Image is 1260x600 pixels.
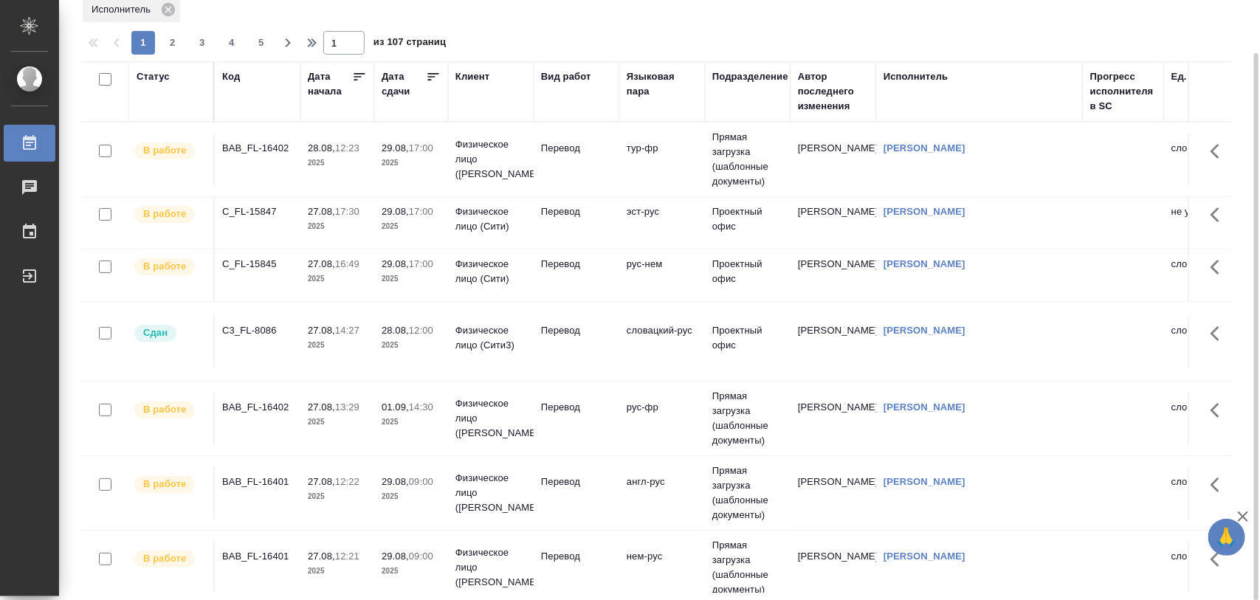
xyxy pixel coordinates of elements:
[409,258,433,269] p: 17:00
[409,142,433,154] p: 17:00
[1202,249,1237,285] button: Здесь прячутся важные кнопки
[791,249,876,301] td: [PERSON_NAME]
[1164,134,1250,185] td: слово
[791,467,876,519] td: [PERSON_NAME]
[1202,197,1237,232] button: Здесь прячутся важные кнопки
[1164,197,1250,249] td: не указано
[619,316,705,368] td: словацкий-рус
[455,257,526,286] p: Физическое лицо (Сити)
[455,396,526,441] p: Физическое лицо ([PERSON_NAME])
[1171,69,1208,84] div: Ед. изм
[335,142,359,154] p: 12:23
[92,2,156,17] p: Исполнитель
[308,401,335,413] p: 27.08,
[884,401,965,413] a: [PERSON_NAME]
[1090,69,1157,114] div: Прогресс исполнителя в SC
[308,206,335,217] p: 27.08,
[222,549,293,564] div: BAB_FL-16401
[335,401,359,413] p: 13:29
[335,476,359,487] p: 12:22
[382,489,441,504] p: 2025
[222,257,293,272] div: C_FL-15845
[1208,519,1245,556] button: 🙏
[1164,542,1250,593] td: слово
[222,475,293,489] div: BAB_FL-16401
[541,204,612,219] p: Перевод
[220,35,244,50] span: 4
[335,258,359,269] p: 16:49
[382,564,441,579] p: 2025
[382,142,409,154] p: 29.08,
[791,393,876,444] td: [PERSON_NAME]
[541,257,612,272] p: Перевод
[308,69,352,99] div: Дата начала
[382,325,409,336] p: 28.08,
[133,400,206,420] div: Исполнитель выполняет работу
[455,323,526,353] p: Физическое лицо (Сити3)
[382,401,409,413] p: 01.09,
[705,316,791,368] td: Проектный офис
[619,467,705,519] td: англ-рус
[222,323,293,338] div: C3_FL-8086
[1202,316,1237,351] button: Здесь прячутся важные кнопки
[382,69,426,99] div: Дата сдачи
[705,456,791,530] td: Прямая загрузка (шаблонные документы)
[143,143,186,158] p: В работе
[455,69,489,84] div: Клиент
[143,402,186,417] p: В работе
[705,249,791,301] td: Проектный офис
[619,134,705,185] td: тур-фр
[382,219,441,234] p: 2025
[222,400,293,415] div: BAB_FL-16402
[382,206,409,217] p: 29.08,
[308,564,367,579] p: 2025
[1202,467,1237,503] button: Здесь прячутся важные кнопки
[133,204,206,224] div: Исполнитель выполняет работу
[1164,467,1250,519] td: слово
[308,219,367,234] p: 2025
[541,400,612,415] p: Перевод
[308,325,335,336] p: 27.08,
[308,156,367,170] p: 2025
[409,325,433,336] p: 12:00
[705,382,791,455] td: Прямая загрузка (шаблонные документы)
[382,156,441,170] p: 2025
[541,323,612,338] p: Перевод
[627,69,698,99] div: Языковая пара
[1164,249,1250,301] td: слово
[712,69,788,84] div: Подразделение
[791,134,876,185] td: [PERSON_NAME]
[190,31,214,55] button: 3
[541,549,612,564] p: Перевод
[1164,393,1250,444] td: слово
[884,69,949,84] div: Исполнитель
[1164,316,1250,368] td: слово
[143,477,186,492] p: В работе
[409,551,433,562] p: 09:00
[143,325,168,340] p: Сдан
[308,489,367,504] p: 2025
[382,258,409,269] p: 29.08,
[308,338,367,353] p: 2025
[884,206,965,217] a: [PERSON_NAME]
[619,542,705,593] td: нем-рус
[222,69,240,84] div: Код
[335,551,359,562] p: 12:21
[133,141,206,161] div: Исполнитель выполняет работу
[133,257,206,277] div: Исполнитель выполняет работу
[382,551,409,562] p: 29.08,
[143,259,186,274] p: В работе
[705,123,791,196] td: Прямая загрузка (шаблонные документы)
[190,35,214,50] span: 3
[541,141,612,156] p: Перевод
[455,545,526,590] p: Физическое лицо ([PERSON_NAME])
[133,323,206,343] div: Менеджер проверил работу исполнителя, передает ее на следующий этап
[143,551,186,566] p: В работе
[1202,393,1237,428] button: Здесь прячутся важные кнопки
[249,35,273,50] span: 5
[382,415,441,430] p: 2025
[455,471,526,515] p: Физическое лицо ([PERSON_NAME])
[455,137,526,182] p: Физическое лицо ([PERSON_NAME])
[308,476,335,487] p: 27.08,
[884,258,965,269] a: [PERSON_NAME]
